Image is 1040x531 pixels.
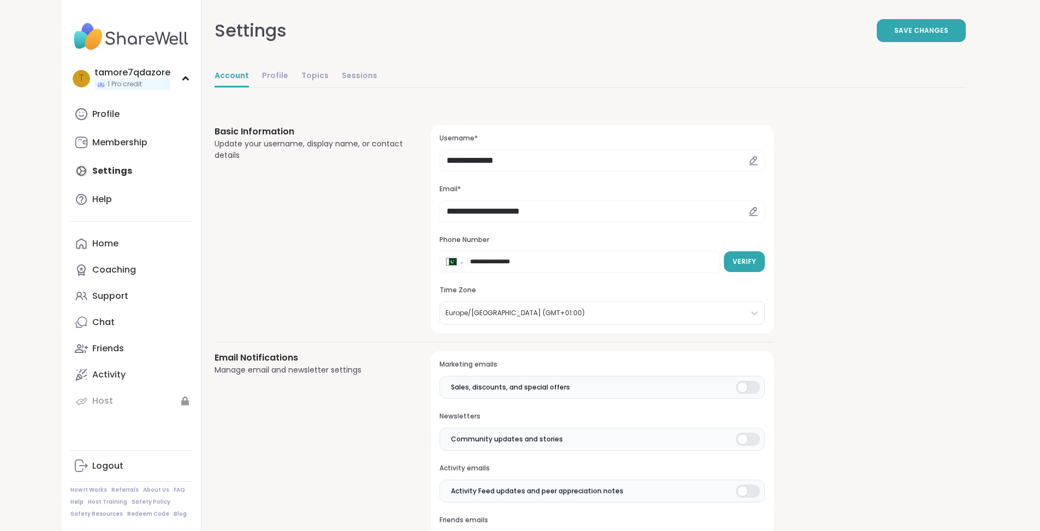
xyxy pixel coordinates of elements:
[215,351,405,364] h3: Email Notifications
[439,286,764,295] h3: Time Zone
[70,362,192,388] a: Activity
[174,510,187,518] a: Blog
[215,125,405,138] h3: Basic Information
[70,257,192,283] a: Coaching
[733,257,756,267] span: Verify
[92,395,113,407] div: Host
[439,464,764,473] h3: Activity emails
[132,498,170,506] a: Safety Policy
[439,185,764,194] h3: Email*
[108,80,142,89] span: 1 Pro credit
[451,382,570,392] span: Sales, discounts, and special offers
[92,238,118,250] div: Home
[70,186,192,213] a: Help
[79,72,84,86] span: t
[215,17,287,44] div: Settings
[70,231,192,257] a: Home
[215,138,405,161] div: Update your username, display name, or contact details
[439,134,764,143] h3: Username*
[451,486,623,496] span: Activity Feed updates and peer appreciation notes
[70,17,192,56] img: ShareWell Nav Logo
[70,309,192,335] a: Chat
[92,369,126,381] div: Activity
[92,316,115,328] div: Chat
[92,193,112,205] div: Help
[70,101,192,127] a: Profile
[92,460,123,472] div: Logout
[439,516,764,525] h3: Friends emails
[439,235,764,245] h3: Phone Number
[92,108,120,120] div: Profile
[70,283,192,309] a: Support
[301,66,329,87] a: Topics
[70,129,192,156] a: Membership
[174,486,185,494] a: FAQ
[92,137,147,149] div: Membership
[92,290,128,302] div: Support
[111,486,139,494] a: Referrals
[439,360,764,369] h3: Marketing emails
[877,19,966,42] button: Save Changes
[70,453,192,479] a: Logout
[70,498,84,506] a: Help
[92,264,136,276] div: Coaching
[143,486,169,494] a: About Us
[262,66,288,87] a: Profile
[70,510,123,518] a: Safety Resources
[70,335,192,362] a: Friends
[215,66,249,87] a: Account
[70,388,192,414] a: Host
[127,510,169,518] a: Redeem Code
[70,486,107,494] a: How It Works
[451,434,563,444] span: Community updates and stories
[724,251,765,272] button: Verify
[894,26,948,36] span: Save Changes
[92,343,124,355] div: Friends
[342,66,377,87] a: Sessions
[215,364,405,376] div: Manage email and newsletter settings
[88,498,127,506] a: Host Training
[94,67,170,79] div: tamore7qdazore
[439,412,764,421] h3: Newsletters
